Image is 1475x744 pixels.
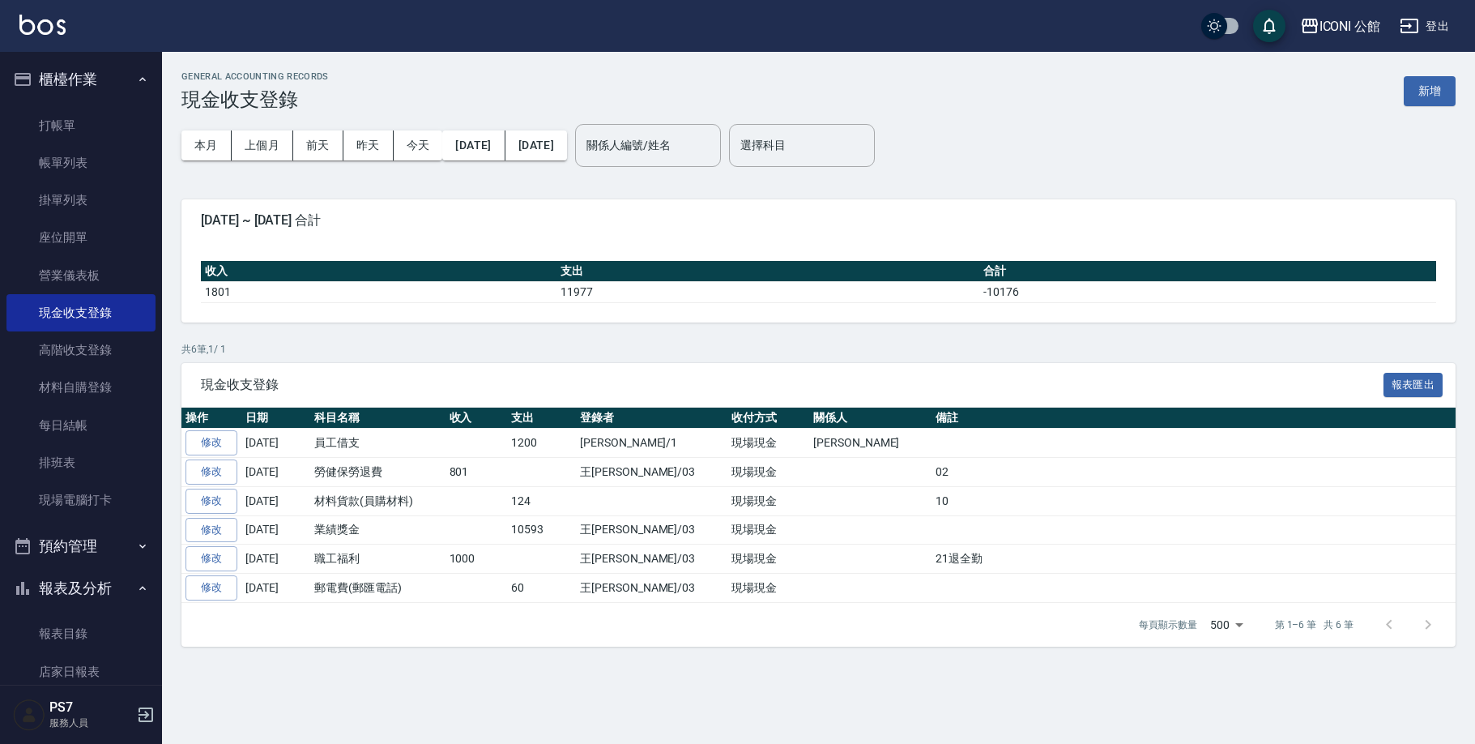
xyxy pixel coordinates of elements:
[241,408,310,429] th: 日期
[445,545,508,574] td: 1000
[185,460,237,485] a: 修改
[1404,83,1456,98] a: 新增
[6,615,156,652] a: 報表目錄
[576,574,727,603] td: 王[PERSON_NAME]/03
[6,369,156,406] a: 材料自購登錄
[1253,10,1285,42] button: save
[241,515,310,545] td: [DATE]
[809,408,931,429] th: 關係人
[181,130,232,160] button: 本月
[394,130,443,160] button: 今天
[181,342,1456,357] p: 共 6 筆, 1 / 1
[185,518,237,543] a: 修改
[931,545,1456,574] td: 21退全勤
[1275,618,1354,632] p: 第 1–6 筆 共 6 筆
[442,130,505,160] button: [DATE]
[6,653,156,691] a: 店家日報表
[241,458,310,487] td: [DATE]
[310,429,445,458] td: 員工借支
[343,130,394,160] button: 昨天
[1383,373,1443,398] button: 報表匯出
[507,515,576,545] td: 10593
[241,574,310,603] td: [DATE]
[310,574,445,603] td: 郵電費(郵匯電話)
[727,429,809,458] td: 現場現金
[1294,10,1388,43] button: ICONI 公館
[6,107,156,144] a: 打帳單
[13,699,45,731] img: Person
[507,408,576,429] th: 支出
[6,481,156,519] a: 現場電腦打卡
[310,408,445,429] th: 科目名稱
[1319,16,1381,36] div: ICONI 公館
[507,574,576,603] td: 60
[445,408,508,429] th: 收入
[185,489,237,514] a: 修改
[576,429,727,458] td: [PERSON_NAME]/1
[727,458,809,487] td: 現場現金
[6,567,156,609] button: 報表及分析
[1393,11,1456,41] button: 登出
[19,15,66,35] img: Logo
[556,281,979,302] td: 11977
[979,281,1436,302] td: -10176
[556,261,979,282] th: 支出
[49,716,132,730] p: 服務人員
[310,458,445,487] td: 勞健保勞退費
[1139,618,1197,632] p: 每頁顯示數量
[241,429,310,458] td: [DATE]
[727,486,809,515] td: 現場現金
[6,144,156,182] a: 帳單列表
[727,545,809,574] td: 現場現金
[201,261,556,282] th: 收入
[505,130,567,160] button: [DATE]
[727,408,809,429] th: 收付方式
[232,130,293,160] button: 上個月
[576,408,727,429] th: 登錄者
[576,515,727,545] td: 王[PERSON_NAME]/03
[6,182,156,219] a: 掛單列表
[241,545,310,574] td: [DATE]
[6,294,156,331] a: 現金收支登錄
[49,699,132,716] h5: PS7
[201,212,1436,229] span: [DATE] ~ [DATE] 合計
[507,429,576,458] td: 1200
[727,574,809,603] td: 現場現金
[185,546,237,571] a: 修改
[809,429,931,458] td: [PERSON_NAME]
[310,545,445,574] td: 職工福利
[6,257,156,294] a: 營業儀表板
[727,515,809,545] td: 現場現金
[310,486,445,515] td: 材料貨款(員購材料)
[185,430,237,455] a: 修改
[931,408,1456,429] th: 備註
[1404,76,1456,106] button: 新增
[293,130,343,160] button: 前天
[201,281,556,302] td: 1801
[241,486,310,515] td: [DATE]
[576,545,727,574] td: 王[PERSON_NAME]/03
[507,486,576,515] td: 124
[201,377,1383,393] span: 現金收支登錄
[181,71,329,82] h2: GENERAL ACCOUNTING RECORDS
[6,444,156,481] a: 排班表
[6,525,156,567] button: 預約管理
[185,575,237,601] a: 修改
[1204,603,1249,647] div: 500
[979,261,1436,282] th: 合計
[6,58,156,100] button: 櫃檯作業
[6,407,156,444] a: 每日結帳
[931,486,1456,515] td: 10
[6,219,156,256] a: 座位開單
[931,458,1456,487] td: 02
[310,515,445,545] td: 業績獎金
[1383,376,1443,391] a: 報表匯出
[181,88,329,111] h3: 現金收支登錄
[445,458,508,487] td: 801
[6,331,156,369] a: 高階收支登錄
[576,458,727,487] td: 王[PERSON_NAME]/03
[181,408,241,429] th: 操作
